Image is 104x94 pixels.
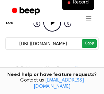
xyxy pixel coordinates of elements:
[71,65,73,71] span: |
[7,5,46,18] a: Beep
[36,65,38,71] span: |
[15,65,32,71] button: Delete
[80,10,97,27] button: Open menu
[6,17,12,29] button: 1.0x
[42,65,89,71] button: Never Expires|Change
[74,65,89,71] span: Change
[82,39,97,48] button: Copy
[34,78,84,89] a: [EMAIL_ADDRESS][DOMAIN_NAME]
[4,78,100,90] span: Contact us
